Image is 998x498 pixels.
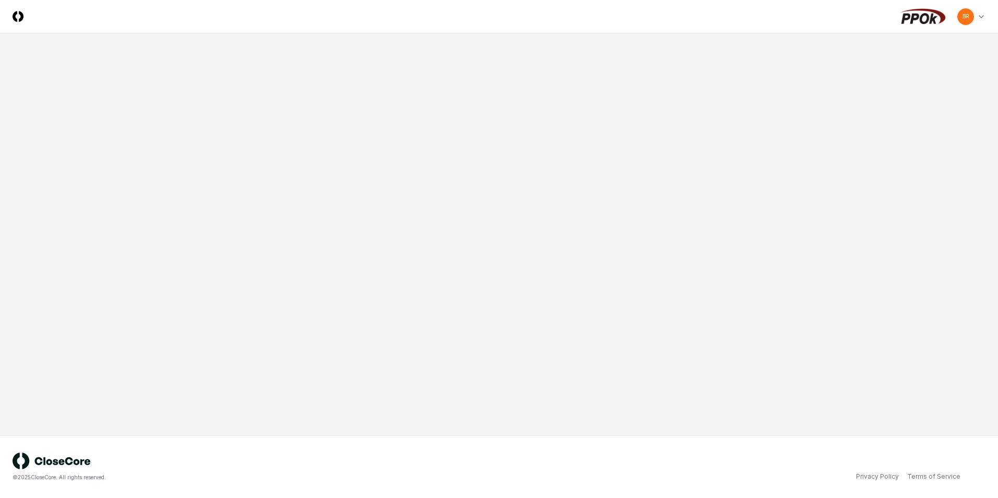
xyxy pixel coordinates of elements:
[13,453,91,469] img: logo
[956,7,975,26] button: BR
[963,13,969,20] span: BR
[13,11,23,22] img: Logo
[907,472,960,481] a: Terms of Service
[13,473,499,481] div: © 2025 CloseCore. All rights reserved.
[898,8,948,25] img: PPOk logo
[856,472,899,481] a: Privacy Policy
